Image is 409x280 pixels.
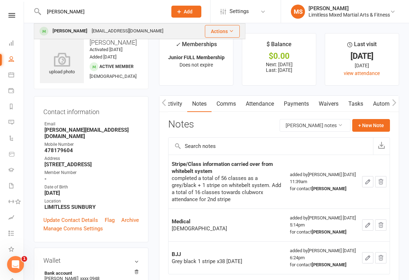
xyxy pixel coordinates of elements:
div: [PERSON_NAME] [50,26,90,36]
div: added by [PERSON_NAME] [DATE] 5:14pm [290,214,356,236]
strong: BJJ [172,251,181,257]
div: Location [44,198,139,205]
div: Limitless Mixed Martial Arts & Fitness [309,12,390,18]
span: 1 [22,256,27,262]
a: Update Contact Details [43,216,98,224]
iframe: Intercom live chat [7,256,24,273]
a: Comms [212,96,241,112]
div: added by [PERSON_NAME] [DATE] 11:39am [290,171,356,192]
div: Last visit [347,40,377,52]
a: People [8,52,24,68]
a: Notes [187,96,212,112]
div: [DATE] [331,52,392,60]
div: Memberships [176,40,217,53]
div: Member Number [44,169,139,176]
span: Settings [230,4,249,19]
h3: Contact information [43,106,139,116]
strong: [PERSON_NAME] [312,186,347,191]
div: Mobile Number [44,141,139,148]
div: for contact [290,261,356,268]
div: upload photo [40,52,84,76]
div: [PERSON_NAME] [309,5,390,12]
span: Add [184,9,193,14]
a: Payments [279,96,314,112]
h3: [PERSON_NAME] [40,39,142,46]
a: Manage Comms Settings [43,224,103,233]
div: Date of Birth [44,184,139,191]
strong: Junior FULL Membership [168,55,225,60]
div: [DEMOGRAPHIC_DATA] [172,225,283,232]
strong: [PERSON_NAME][EMAIL_ADDRESS][DOMAIN_NAME] [44,127,139,139]
a: view attendance [344,70,380,76]
a: Tasks [343,96,368,112]
button: Actions [205,25,240,38]
a: Flag [105,216,115,224]
a: Dashboard [8,36,24,52]
a: Archive [121,216,139,224]
a: Activity [159,96,187,112]
h3: Wallet [43,257,139,264]
strong: Stripe/Class information carried over from whitebelt system [172,161,273,174]
button: + New Note [352,119,390,132]
div: Grey black 1 stripe x38 [DATE] [172,258,283,265]
div: [EMAIL_ADDRESS][DOMAIN_NAME] [90,26,165,36]
div: $0.00 [249,52,310,60]
div: for contact [290,229,356,236]
strong: 478179604 [44,147,139,154]
div: Email [44,121,139,127]
strong: - [44,176,139,182]
i: ✓ [176,41,180,48]
strong: LIMITLESS SUNBURY [44,204,139,210]
a: Reports [8,99,24,115]
strong: [PERSON_NAME] [312,262,347,267]
a: Attendance [241,96,279,112]
button: Add [171,6,201,18]
div: added by [PERSON_NAME] [DATE] 6:24pm [290,247,356,268]
a: Assessments [8,210,24,226]
a: Payments [8,83,24,99]
a: Waivers [314,96,343,112]
time: Added [DATE] [90,54,116,60]
time: Activated [DATE] [90,47,122,52]
strong: [PERSON_NAME] [312,229,347,235]
div: $ Balance [267,40,292,52]
span: Does not expire [179,62,213,68]
strong: [DATE] [44,190,139,196]
p: Next: [DATE] Last: [DATE] [249,62,310,73]
strong: [STREET_ADDRESS] [44,161,139,168]
div: completed a total of 56 classes as a grey/black + 1 stripe on whitebelt system. Add a total of 16... [172,175,283,203]
h3: Notes [168,119,194,132]
span: [DEMOGRAPHIC_DATA] [90,74,136,79]
input: Search notes [169,138,373,155]
strong: Bank account [44,270,135,276]
span: Active member [99,64,134,69]
a: Calendar [8,68,24,83]
a: Product Sales [8,147,24,163]
div: Address [44,155,139,162]
a: What's New [8,242,24,258]
input: Search... [42,7,162,17]
div: [DATE] [331,62,392,69]
strong: Medical [172,218,190,225]
div: MS [291,5,305,19]
button: [PERSON_NAME] notes [280,119,350,132]
div: for contact [290,185,356,192]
